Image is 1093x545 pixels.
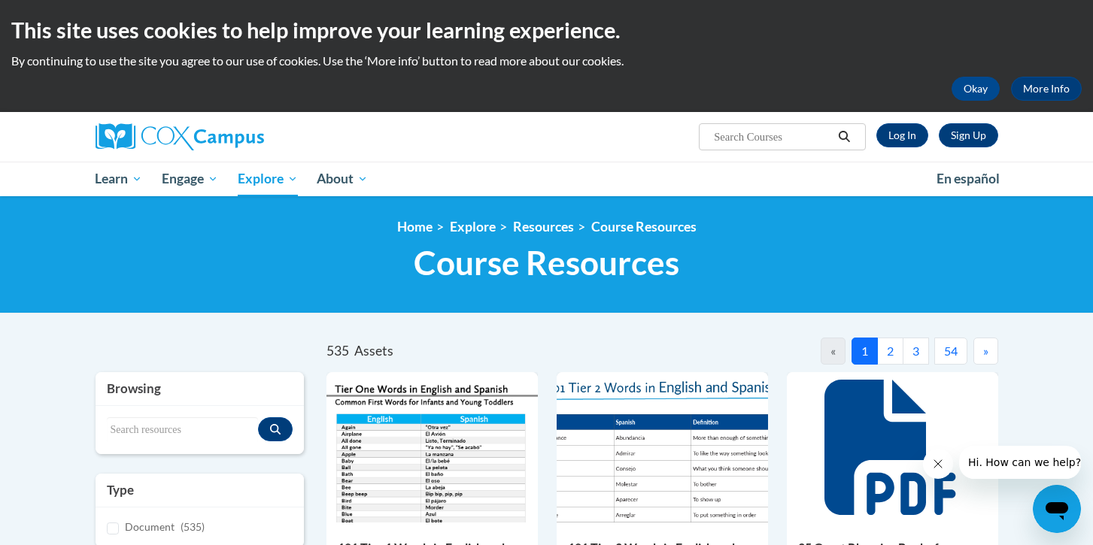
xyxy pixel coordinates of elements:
[557,372,768,522] img: 836e94b2-264a-47ae-9840-fb2574307f3b.pdf
[107,417,259,443] input: Search resources
[952,77,1000,101] button: Okay
[11,15,1082,45] h2: This site uses cookies to help improve your learning experience.
[162,170,218,188] span: Engage
[923,449,953,479] iframe: Close message
[152,162,228,196] a: Engage
[11,53,1082,69] p: By continuing to use the site you agree to our use of cookies. Use the ‘More info’ button to read...
[326,343,349,359] span: 535
[317,170,368,188] span: About
[107,481,293,499] h3: Type
[73,162,1021,196] div: Main menu
[937,171,1000,186] span: En español
[1033,485,1081,533] iframe: Button to launch messaging window
[238,170,298,188] span: Explore
[96,123,381,150] a: Cox Campus
[876,123,928,147] a: Log In
[927,163,1010,195] a: En español
[258,417,293,441] button: Search resources
[414,243,679,283] span: Course Resources
[662,338,997,365] nav: Pagination Navigation
[326,372,538,522] img: d35314be-4b7e-462d-8f95-b17e3d3bb747.pdf
[877,338,903,365] button: 2
[959,446,1081,479] iframe: Message from company
[983,344,988,358] span: »
[397,219,433,235] a: Home
[591,219,697,235] a: Course Resources
[1011,77,1082,101] a: More Info
[354,343,393,359] span: Assets
[307,162,378,196] a: About
[228,162,308,196] a: Explore
[852,338,878,365] button: 1
[96,123,264,150] img: Cox Campus
[939,123,998,147] a: Register
[107,380,293,398] h3: Browsing
[833,128,855,146] button: Search
[86,162,153,196] a: Learn
[973,338,998,365] button: Next
[513,219,574,235] a: Resources
[181,520,205,533] span: (535)
[95,170,142,188] span: Learn
[712,128,833,146] input: Search Courses
[450,219,496,235] a: Explore
[125,520,175,533] span: Document
[903,338,929,365] button: 3
[934,338,967,365] button: 54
